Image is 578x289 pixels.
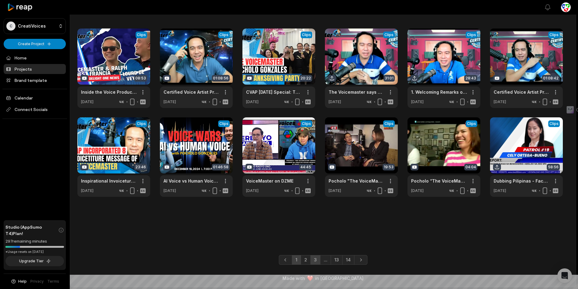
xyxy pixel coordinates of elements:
a: AI Voice vs Human Voice in Filipino Advertising and Voice Acting [164,178,219,184]
a: Dubbing Pilipinas - Facebook [494,178,549,184]
a: Page 3 [310,255,320,265]
a: Pocholo "The VoiceMaster" [PERSON_NAME] DZRH News: Boses ng Bagong Henerasyon [329,178,384,184]
a: Previous page [279,255,292,265]
a: Jump forward [320,255,331,265]
p: CreatiVoices [18,23,46,29]
a: The Voicemaster says Goodbye to CVAP [329,89,384,95]
a: Calendar [4,93,66,103]
a: Inspirational Invoiceture: The VoiceMaster's Message to CVAP Batch 8 [81,178,137,184]
span: Help [18,279,27,284]
a: Certified Voice Artist Program Batch 8 [164,89,219,95]
button: Create Project [4,39,66,49]
a: Terms [47,279,59,284]
a: Page 1 is your current page [292,255,301,265]
a: Page 13 [331,255,343,265]
a: Certified Voice Artist Program Batch 9 Week 1 [494,89,549,95]
button: Upgrade Tier [5,256,64,266]
a: Page 2 [301,255,311,265]
button: Help [11,279,27,284]
a: Brand template [4,75,66,85]
span: Studio (AppSumo T4) Plan! [5,224,58,237]
a: Pocholo “The VoiceMaster” [PERSON_NAME], [PERSON_NAME] [PERSON_NAME] at [PERSON_NAME] sa iJuander! [411,178,467,184]
a: 1. Welcoming Remarks of the VoiceMaster for the Certified Voice Artist Program [411,89,467,95]
a: Home [4,53,66,63]
div: *Usage resets on [DATE] [5,250,64,254]
span: Connect Socials [4,104,66,115]
a: CVAP [DATE] Special: The VoiceMaster Shares Untold Stories! [246,89,302,95]
div: 297 remaining minutes [5,238,64,244]
div: Open Intercom Messenger [557,268,572,283]
a: Next page [354,255,367,265]
ul: Pagination [279,255,367,265]
a: VoiceMaster on DZME [246,178,293,184]
a: Inside the Voice Production Industry | AFTERNOON DELIGHT ONE NEWS with [PERSON_NAME] [81,89,137,95]
a: Privacy [30,279,44,284]
a: Projects [4,64,66,74]
div: C [6,22,15,31]
a: Page 14 [342,255,354,265]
